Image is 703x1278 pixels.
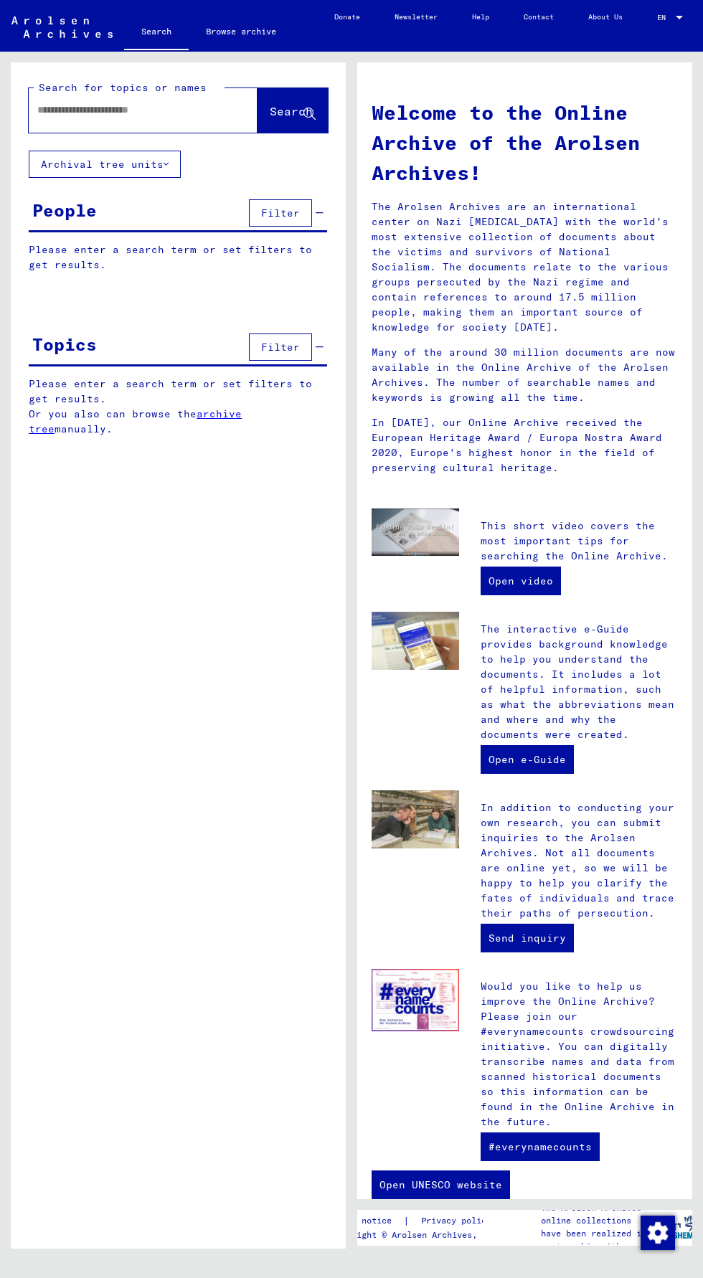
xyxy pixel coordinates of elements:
button: Filter [249,333,312,361]
h1: Welcome to the Online Archive of the Arolsen Archives! [372,98,678,188]
a: Send inquiry [481,924,574,952]
div: | [331,1213,509,1229]
mat-label: Search for topics or names [39,81,207,94]
div: People [32,197,97,223]
button: Archival tree units [29,151,181,178]
a: Legal notice [331,1213,403,1229]
span: Filter [261,207,300,219]
p: Please enter a search term or set filters to get results. [29,242,327,273]
span: EN [657,14,673,22]
img: enc.jpg [372,969,459,1031]
a: archive tree [29,407,242,435]
span: Filter [261,341,300,354]
p: In [DATE], our Online Archive received the European Heritage Award / Europa Nostra Award 2020, Eu... [372,415,678,475]
img: Change consent [641,1216,675,1250]
a: Search [124,14,189,52]
a: Open e-Guide [481,745,574,774]
span: Search [270,104,313,118]
p: Please enter a search term or set filters to get results. Or you also can browse the manually. [29,377,328,437]
a: Privacy policy [410,1213,509,1229]
a: Open UNESCO website [372,1170,510,1199]
img: eguide.jpg [372,612,459,671]
div: Topics [32,331,97,357]
a: Browse archive [189,14,293,49]
a: Open video [481,567,561,595]
p: Many of the around 30 million documents are now available in the Online Archive of the Arolsen Ar... [372,345,678,405]
p: The Arolsen Archives online collections [541,1201,651,1227]
img: Arolsen_neg.svg [11,16,113,38]
p: Copyright © Arolsen Archives, 2021 [331,1229,509,1241]
p: have been realized in partnership with [541,1227,651,1253]
a: #everynamecounts [481,1132,600,1161]
button: Filter [249,199,312,227]
img: video.jpg [372,508,459,557]
button: Search [258,88,328,133]
p: In addition to conducting your own research, you can submit inquiries to the Arolsen Archives. No... [481,800,678,921]
img: inquiries.jpg [372,790,459,849]
p: Would you like to help us improve the Online Archive? Please join our #everynamecounts crowdsourc... [481,979,678,1130]
p: The Arolsen Archives are an international center on Nazi [MEDICAL_DATA] with the world’s most ext... [372,199,678,335]
p: The interactive e-Guide provides background knowledge to help you understand the documents. It in... [481,622,678,742]
p: This short video covers the most important tips for searching the Online Archive. [481,519,678,564]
